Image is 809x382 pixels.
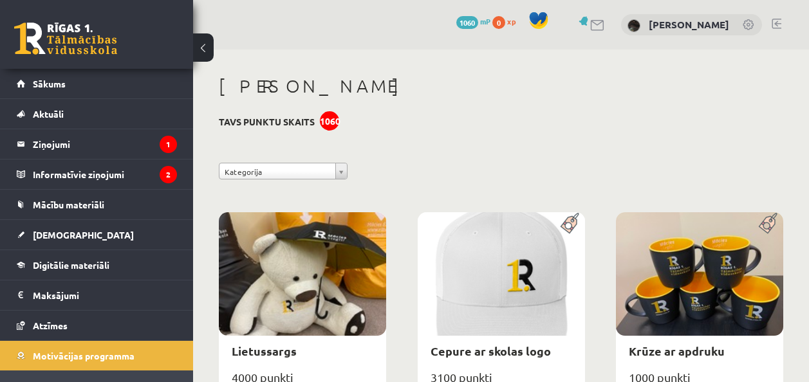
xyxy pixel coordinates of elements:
[480,16,490,26] span: mP
[219,163,348,179] a: Kategorija
[14,23,117,55] a: Rīgas 1. Tālmācības vidusskola
[219,116,315,127] h3: Tavs punktu skaits
[17,69,177,98] a: Sākums
[225,163,330,180] span: Kategorija
[629,343,725,358] a: Krūze ar apdruku
[17,280,177,310] a: Maksājumi
[628,19,640,32] img: Violeta Avota
[17,129,177,159] a: Ziņojumi1
[556,212,585,234] img: Populāra prece
[492,16,522,26] a: 0 xp
[17,220,177,250] a: [DEMOGRAPHIC_DATA]
[17,159,177,189] a: Informatīvie ziņojumi2
[649,18,729,31] a: [PERSON_NAME]
[507,16,516,26] span: xp
[320,111,339,131] div: 1060
[17,190,177,219] a: Mācību materiāli
[160,136,177,153] i: 1
[754,212,783,234] img: Populāra prece
[33,108,64,120] span: Aktuāli
[33,259,109,271] span: Digitālie materiāli
[160,166,177,183] i: 2
[17,341,177,370] a: Motivācijas programma
[33,129,177,159] legend: Ziņojumi
[431,343,551,358] a: Cepure ar skolas logo
[17,99,177,129] a: Aktuāli
[456,16,478,29] span: 1060
[219,75,783,97] h1: [PERSON_NAME]
[33,199,104,210] span: Mācību materiāli
[33,350,135,361] span: Motivācijas programma
[456,16,490,26] a: 1060 mP
[33,229,134,241] span: [DEMOGRAPHIC_DATA]
[492,16,505,29] span: 0
[33,78,66,89] span: Sākums
[33,280,177,310] legend: Maksājumi
[17,311,177,340] a: Atzīmes
[232,343,297,358] a: Lietussargs
[33,320,68,331] span: Atzīmes
[33,159,177,189] legend: Informatīvie ziņojumi
[17,250,177,280] a: Digitālie materiāli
